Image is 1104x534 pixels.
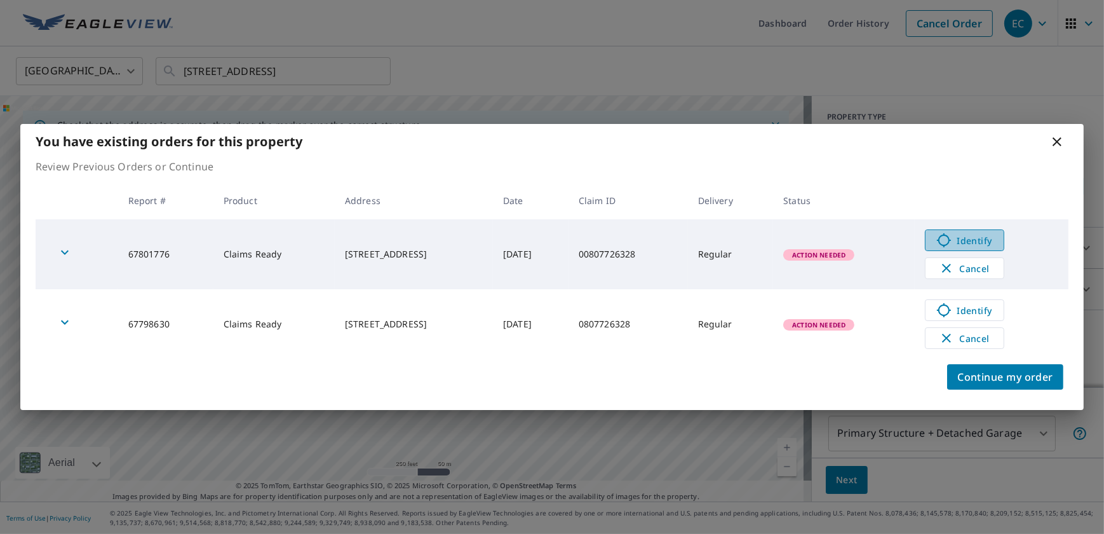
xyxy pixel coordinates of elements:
td: Claims Ready [213,219,335,289]
span: Cancel [938,331,991,346]
td: 67798630 [118,289,213,359]
th: Claim ID [569,182,688,219]
p: Review Previous Orders or Continue [36,159,1068,174]
td: [DATE] [493,289,569,359]
th: Address [335,182,493,219]
th: Status [773,182,914,219]
a: Identify [925,229,1004,251]
td: Regular [688,289,774,359]
th: Date [493,182,569,219]
td: Regular [688,219,774,289]
span: Action Needed [784,320,853,329]
button: Cancel [925,327,1004,349]
span: Identify [933,303,996,318]
button: Cancel [925,257,1004,279]
th: Product [213,182,335,219]
th: Report # [118,182,213,219]
span: Cancel [938,261,991,276]
div: [STREET_ADDRESS] [345,248,483,261]
td: 00807726328 [569,219,688,289]
span: Identify [933,233,996,248]
span: Action Needed [784,250,853,259]
a: Identify [925,299,1004,321]
td: [DATE] [493,219,569,289]
span: Continue my order [957,368,1053,386]
td: 0807726328 [569,289,688,359]
td: Claims Ready [213,289,335,359]
th: Delivery [688,182,774,219]
td: 67801776 [118,219,213,289]
b: You have existing orders for this property [36,133,302,150]
button: Continue my order [947,364,1063,390]
div: [STREET_ADDRESS] [345,318,483,331]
